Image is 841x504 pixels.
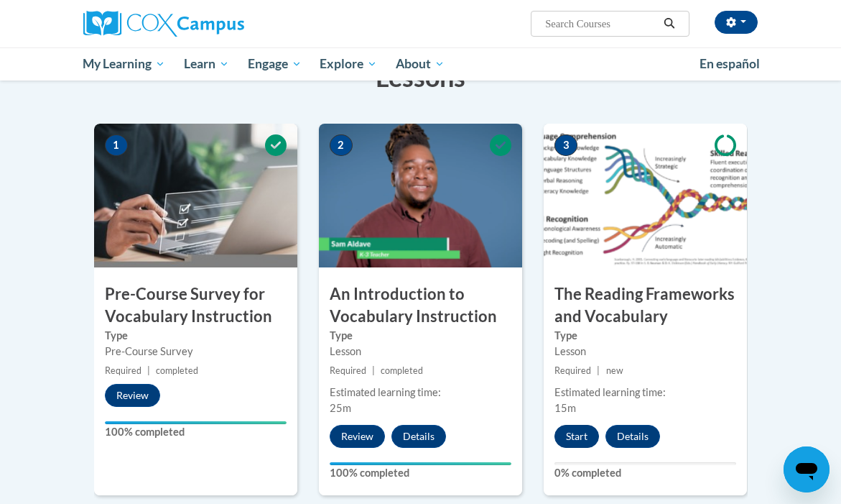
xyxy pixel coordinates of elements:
[554,365,591,376] span: Required
[386,47,454,81] a: About
[544,124,747,267] img: Course Image
[248,55,302,73] span: Engage
[94,283,297,328] h3: Pre-Course Survey for Vocabulary Instruction
[715,11,758,34] button: Account Settings
[320,55,377,73] span: Explore
[396,55,445,73] span: About
[784,446,830,492] iframe: Button to launch messaging window
[310,47,386,81] a: Explore
[554,425,599,448] button: Start
[156,365,198,376] span: completed
[105,421,287,424] div: Your progress
[94,124,297,267] img: Course Image
[659,15,680,32] button: Search
[554,134,577,156] span: 3
[319,283,522,328] h3: An Introduction to Vocabulary Instruction
[330,465,511,481] label: 100% completed
[175,47,238,81] a: Learn
[554,344,736,359] div: Lesson
[105,365,141,376] span: Required
[184,55,229,73] span: Learn
[554,402,576,414] span: 15m
[319,124,522,267] img: Course Image
[391,425,446,448] button: Details
[105,384,160,407] button: Review
[147,365,150,376] span: |
[700,56,760,71] span: En español
[73,47,769,81] div: Main menu
[330,425,385,448] button: Review
[597,365,600,376] span: |
[105,344,287,359] div: Pre-Course Survey
[372,365,375,376] span: |
[330,462,511,465] div: Your progress
[238,47,311,81] a: Engage
[105,134,128,156] span: 1
[330,134,353,156] span: 2
[330,402,351,414] span: 25m
[83,11,244,37] img: Cox Campus
[554,328,736,344] label: Type
[606,365,623,376] span: new
[330,328,511,344] label: Type
[544,283,747,328] h3: The Reading Frameworks and Vocabulary
[74,47,175,81] a: My Learning
[690,49,769,79] a: En español
[330,385,511,400] div: Estimated learning time:
[330,365,366,376] span: Required
[83,55,165,73] span: My Learning
[330,344,511,359] div: Lesson
[105,328,287,344] label: Type
[554,385,736,400] div: Estimated learning time:
[544,15,659,32] input: Search Courses
[83,11,294,37] a: Cox Campus
[381,365,423,376] span: completed
[554,465,736,481] label: 0% completed
[105,424,287,440] label: 100% completed
[605,425,660,448] button: Details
